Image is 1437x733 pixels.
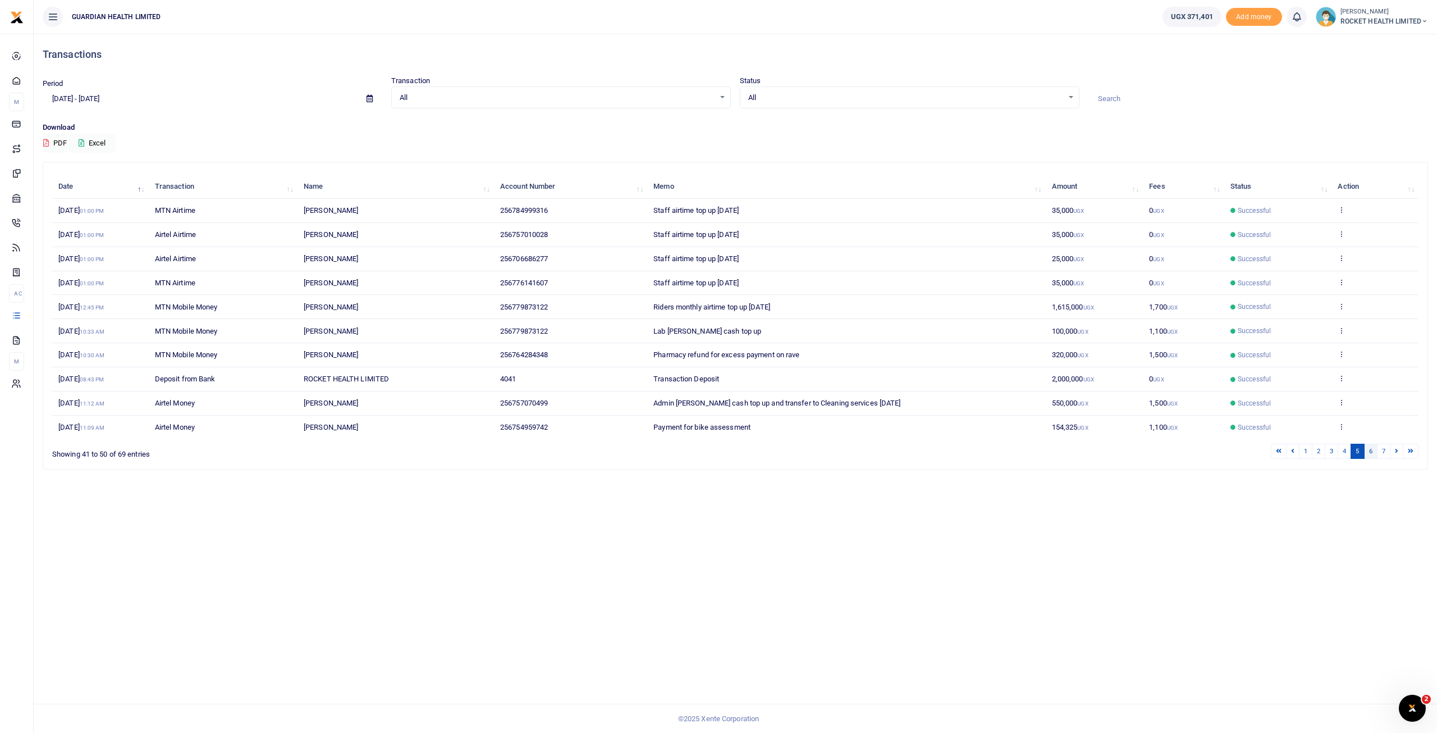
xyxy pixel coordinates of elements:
[9,93,24,111] li: M
[1167,304,1178,311] small: UGX
[1077,352,1088,358] small: UGX
[155,350,218,359] span: MTN Mobile Money
[155,327,218,335] span: MTN Mobile Money
[1351,444,1364,459] a: 5
[155,399,195,407] span: Airtel Money
[80,208,104,214] small: 01:00 PM
[9,284,24,303] li: Ac
[58,327,104,335] span: [DATE]
[149,175,298,199] th: Transaction: activate to sort column ascending
[500,375,516,383] span: 4041
[9,352,24,371] li: M
[1377,444,1390,459] a: 7
[500,399,548,407] span: 256757070499
[304,423,358,431] span: [PERSON_NAME]
[43,48,1428,61] h4: Transactions
[500,350,548,359] span: 256764284348
[155,279,195,287] span: MTN Airtime
[1167,352,1178,358] small: UGX
[52,443,617,460] div: Showing 41 to 50 of 69 entries
[80,304,104,311] small: 12:45 PM
[1149,327,1178,335] span: 1,100
[1153,280,1164,286] small: UGX
[1149,230,1164,239] span: 0
[1364,444,1377,459] a: 6
[58,230,104,239] span: [DATE]
[58,279,104,287] span: [DATE]
[58,375,104,383] span: [DATE]
[80,400,105,407] small: 11:12 AM
[304,399,358,407] span: [PERSON_NAME]
[1149,254,1164,263] span: 0
[80,376,104,383] small: 08:43 PM
[58,303,104,311] span: [DATE]
[653,303,770,311] span: Riders monthly airtime top up [DATE]
[80,352,105,358] small: 10:30 AM
[1052,303,1094,311] span: 1,615,000
[1052,327,1088,335] span: 100,000
[58,423,104,431] span: [DATE]
[1167,425,1178,431] small: UGX
[500,303,548,311] span: 256779873122
[500,206,548,215] span: 256784999316
[1224,175,1332,199] th: Status: activate to sort column ascending
[1171,11,1213,22] span: UGX 371,401
[1338,444,1351,459] a: 4
[155,375,216,383] span: Deposit from Bank
[67,12,165,22] span: GUARDIAN HEALTH LIMITED
[10,12,24,21] a: logo-small logo-large logo-large
[400,92,715,103] span: All
[1073,232,1084,238] small: UGX
[58,206,104,215] span: [DATE]
[653,350,799,359] span: Pharmacy refund for excess payment on rave
[1158,7,1226,27] li: Wallet ballance
[500,327,548,335] span: 256779873122
[1238,398,1271,408] span: Successful
[1083,376,1094,383] small: UGX
[653,254,739,263] span: Staff airtime top up [DATE]
[1238,350,1271,360] span: Successful
[1316,7,1336,27] img: profile-user
[1331,175,1418,199] th: Action: activate to sort column ascending
[653,327,761,335] span: Lab [PERSON_NAME] cash top up
[1149,206,1164,215] span: 0
[500,423,548,431] span: 256754959742
[43,78,63,89] label: Period
[155,254,196,263] span: Airtel Airtime
[52,175,149,199] th: Date: activate to sort column descending
[1149,303,1178,311] span: 1,700
[1422,695,1431,704] span: 2
[304,254,358,263] span: [PERSON_NAME]
[69,134,115,153] button: Excel
[653,206,739,215] span: Staff airtime top up [DATE]
[1316,7,1428,27] a: profile-user [PERSON_NAME] ROCKET HEALTH LIMITED
[1399,695,1426,722] iframe: Intercom live chat
[1340,7,1428,17] small: [PERSON_NAME]
[653,375,719,383] span: Transaction Deposit
[1238,302,1271,312] span: Successful
[58,399,104,407] span: [DATE]
[1143,175,1224,199] th: Fees: activate to sort column ascending
[1167,400,1178,407] small: UGX
[1149,375,1164,383] span: 0
[391,75,430,86] label: Transaction
[1077,400,1088,407] small: UGX
[1340,16,1428,26] span: ROCKET HEALTH LIMITED
[1073,280,1084,286] small: UGX
[1052,279,1084,287] span: 35,000
[58,350,104,359] span: [DATE]
[80,280,104,286] small: 01:00 PM
[10,11,24,24] img: logo-small
[155,423,195,431] span: Airtel Money
[1149,350,1178,359] span: 1,500
[1238,326,1271,336] span: Successful
[304,303,358,311] span: [PERSON_NAME]
[1052,399,1088,407] span: 550,000
[1149,279,1164,287] span: 0
[298,175,494,199] th: Name: activate to sort column ascending
[304,206,358,215] span: [PERSON_NAME]
[1077,329,1088,335] small: UGX
[1045,175,1143,199] th: Amount: activate to sort column ascending
[1312,444,1325,459] a: 2
[43,134,67,153] button: PDF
